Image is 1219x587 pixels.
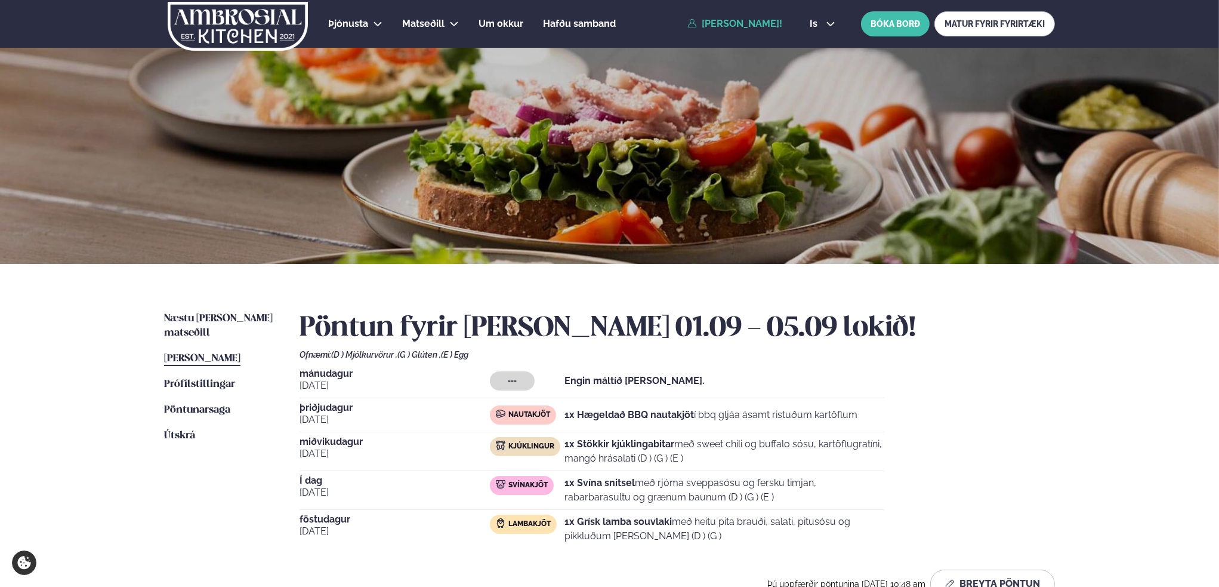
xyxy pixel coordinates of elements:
span: [DATE] [300,413,490,427]
a: Þjónusta [328,17,368,31]
img: beef.svg [496,409,505,419]
span: miðvikudagur [300,437,490,447]
a: Útskrá [164,429,195,443]
span: Pöntunarsaga [164,405,230,415]
img: pork.svg [496,480,505,489]
strong: 1x Grísk lamba souvlaki [564,516,672,527]
span: [DATE] [300,447,490,461]
span: [DATE] [300,485,490,500]
span: (G ) Glúten , [397,350,441,359]
a: Pöntunarsaga [164,403,230,417]
span: is [810,19,821,29]
button: BÓKA BORÐ [861,11,930,36]
a: Um okkur [479,17,523,31]
span: [PERSON_NAME] [164,354,240,364]
a: Cookie settings [12,551,36,575]
span: Um okkur [479,18,523,29]
span: Kjúklingur [508,442,554,451]
strong: 1x Hægeldað BBQ nautakjöt [564,409,694,420]
a: Hafðu samband [543,17,616,31]
span: (D ) Mjólkurvörur , [331,350,397,359]
span: Prófílstillingar [164,379,235,389]
strong: Engin máltíð [PERSON_NAME]. [564,375,705,386]
p: með heitu pita brauði, salati, pitusósu og pikkluðum [PERSON_NAME] (D ) (G ) [564,515,884,543]
p: með sweet chili og buffalo sósu, kartöflugratíni, mangó hrásalati (D ) (G ) (E ) [564,437,884,466]
img: chicken.svg [496,441,505,450]
span: Í dag [300,476,490,485]
span: Útskrá [164,431,195,441]
span: Svínakjöt [508,481,548,490]
span: --- [508,376,517,386]
strong: 1x Stökkir kjúklingabitar [564,438,674,450]
img: Lamb.svg [496,518,505,528]
span: [DATE] [300,524,490,539]
a: Prófílstillingar [164,377,235,392]
a: Matseðill [402,17,445,31]
span: Hafðu samband [543,18,616,29]
p: með rjóma sveppasósu og fersku timjan, rabarbarasultu og grænum baunum (D ) (G ) (E ) [564,476,884,505]
a: MATUR FYRIR FYRIRTÆKI [934,11,1055,36]
span: þriðjudagur [300,403,490,413]
span: [DATE] [300,379,490,393]
a: Næstu [PERSON_NAME] matseðill [164,312,276,340]
strong: 1x Svína snitsel [564,477,635,488]
span: mánudagur [300,369,490,379]
span: Næstu [PERSON_NAME] matseðill [164,314,273,338]
h2: Pöntun fyrir [PERSON_NAME] 01.09 - 05.09 lokið! [300,312,1055,345]
div: Ofnæmi: [300,350,1055,359]
span: föstudagur [300,515,490,524]
span: Lambakjöt [508,520,551,529]
a: [PERSON_NAME] [164,352,240,366]
a: [PERSON_NAME]! [687,19,782,29]
span: (E ) Egg [441,350,468,359]
img: logo [166,2,309,51]
p: í bbq gljáa ásamt ristuðum kartöflum [564,408,857,422]
span: Þjónusta [328,18,368,29]
button: is [800,19,845,29]
span: Nautakjöt [508,410,550,420]
span: Matseðill [402,18,445,29]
